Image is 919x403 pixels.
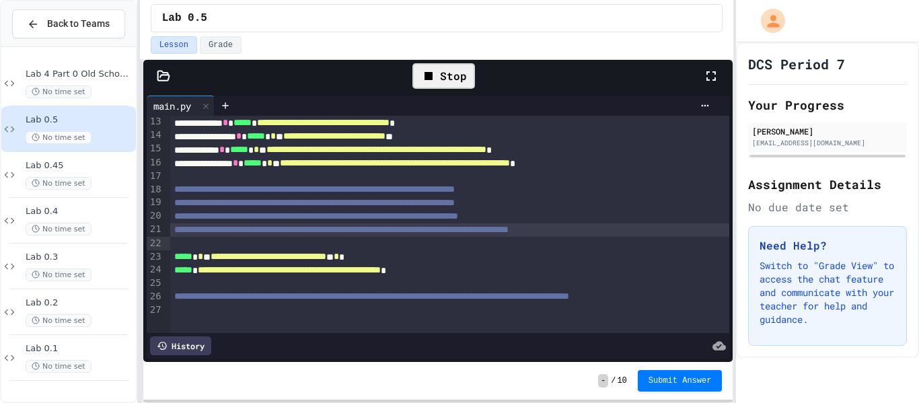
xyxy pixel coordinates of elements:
h2: Your Progress [748,96,907,114]
div: 21 [147,223,163,236]
span: Lab 0.1 [26,343,133,355]
div: 26 [147,290,163,303]
div: [PERSON_NAME] [752,125,903,137]
div: 25 [147,277,163,290]
button: Grade [200,36,242,54]
span: Lab 0.3 [26,252,133,263]
div: 17 [147,170,163,183]
div: 19 [147,196,163,209]
span: Lab 4 Part 0 Old School Printer [26,69,133,80]
span: 10 [617,375,626,386]
span: / [611,375,616,386]
div: 23 [147,250,163,264]
span: Lab 0.2 [26,297,133,309]
div: 15 [147,142,163,155]
h3: Need Help? [760,237,895,254]
div: 13 [147,115,163,129]
div: 18 [147,183,163,196]
div: History [150,336,211,355]
h2: Assignment Details [748,175,907,194]
span: No time set [26,223,91,235]
span: No time set [26,131,91,144]
div: 16 [147,156,163,170]
span: Lab 0.5 [26,114,133,126]
button: Submit Answer [638,370,723,392]
span: No time set [26,177,91,190]
div: 24 [147,263,163,277]
div: [EMAIL_ADDRESS][DOMAIN_NAME] [752,138,903,148]
div: 22 [147,237,163,250]
button: Back to Teams [12,9,125,38]
span: No time set [26,85,91,98]
div: 14 [147,129,163,142]
div: No due date set [748,199,907,215]
span: Submit Answer [649,375,712,386]
button: Lesson [151,36,197,54]
span: No time set [26,314,91,327]
div: My Account [747,5,788,36]
p: Switch to "Grade View" to access the chat feature and communicate with your teacher for help and ... [760,259,895,326]
span: Back to Teams [47,17,110,31]
div: main.py [147,99,198,113]
div: 28 [147,330,163,344]
div: 20 [147,209,163,223]
span: Lab 0.4 [26,206,133,217]
h1: DCS Period 7 [748,54,845,73]
span: No time set [26,360,91,373]
div: main.py [147,96,215,116]
div: Stop [412,63,475,89]
div: 27 [147,303,163,330]
span: Lab 0.45 [26,160,133,172]
span: No time set [26,268,91,281]
span: Lab 0.5 [162,10,207,26]
span: - [598,374,608,388]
